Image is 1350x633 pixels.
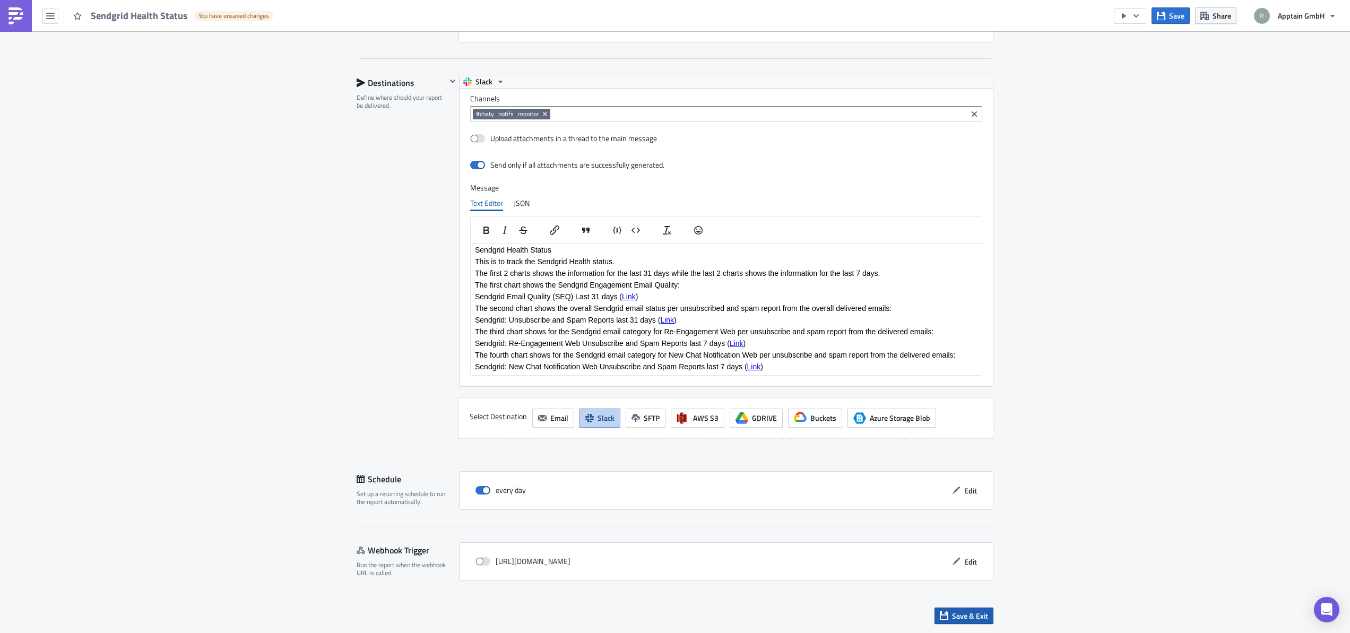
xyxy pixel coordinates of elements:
button: AWS S3 [671,409,724,428]
span: SFTP [644,412,660,423]
img: PushMetrics [7,7,24,24]
button: Clear selected items [968,108,981,120]
div: Open Intercom Messenger [1314,597,1339,622]
button: Apptain GmbH [1248,4,1342,28]
div: Set up a recurring schedule to run the report automatically. [357,490,452,506]
iframe: Rich Text Area [471,244,982,375]
span: Edit [964,485,977,496]
label: Message [470,183,982,193]
button: Save & Exit [934,608,993,624]
button: Insert code line [608,223,626,238]
button: Blockquote [577,223,595,238]
button: Insert/edit link [546,223,564,238]
label: Select Destination [470,409,527,424]
div: Define where should your report be delivered. [357,93,446,110]
span: Edit [964,556,977,567]
button: Email [532,409,574,428]
button: Strikethrough [514,223,532,238]
div: [URL][DOMAIN_NAME] [475,553,570,569]
span: Save [1169,10,1184,21]
span: GDRIVE [752,412,777,423]
span: AWS S3 [693,412,719,423]
div: Schedule [357,471,459,487]
div: Send only if all attachments are successfully generated. [490,160,664,170]
span: You have unsaved changes [198,12,269,20]
label: Channels [470,94,982,103]
button: Edit [947,482,982,499]
span: #chaty_notifs_monitor [476,110,539,118]
div: Run the report when the webhook URL is called. [357,561,452,577]
button: Share [1195,7,1236,24]
button: Remove Tag [541,109,550,119]
span: Sendgrid Health Status [91,10,189,22]
div: Destinations [357,75,446,91]
span: Azure Storage Blob [870,412,930,423]
button: Emojis [689,223,707,238]
div: JSON [514,195,530,211]
button: Slack [579,409,620,428]
span: Save & Exit [952,610,988,621]
img: Avatar [1253,7,1271,25]
button: Clear formatting [658,223,676,238]
span: Azure Storage Blob [853,412,866,424]
span: Share [1213,10,1231,21]
button: SFTP [626,409,665,428]
button: Bold [477,223,495,238]
button: GDRIVE [730,409,783,428]
button: Insert code block [627,223,645,238]
span: Slack [475,75,492,88]
span: Buckets [810,412,836,423]
label: Upload attachments in a thread to the main message [470,134,657,143]
button: Hide content [446,75,459,88]
span: Email [550,412,568,423]
div: Webhook Trigger [357,542,459,558]
button: Buckets [788,409,842,428]
span: Slack [598,412,615,423]
button: Italic [496,223,514,238]
button: Slack [460,75,508,88]
div: Text Editor [470,195,503,211]
button: Azure Storage BlobAzure Storage Blob [847,409,936,428]
div: every day [475,482,526,498]
button: Save [1152,7,1190,24]
button: Edit [947,553,982,570]
span: Apptain GmbH [1278,10,1325,21]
